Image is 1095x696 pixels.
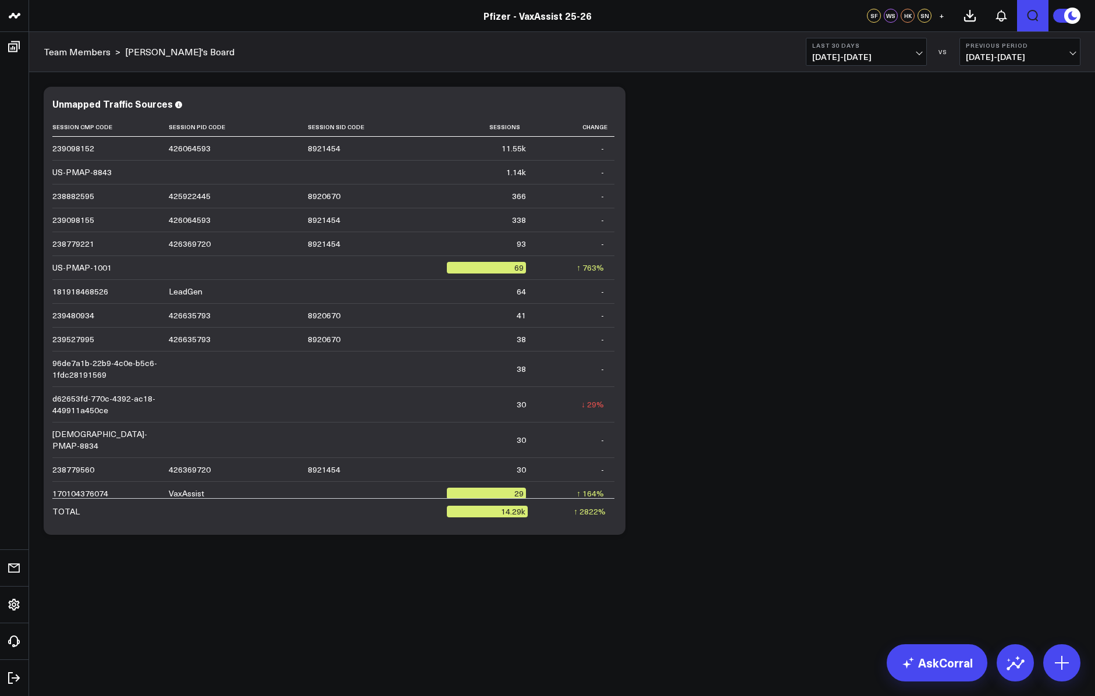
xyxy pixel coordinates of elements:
[884,9,898,23] div: WS
[125,45,234,58] a: [PERSON_NAME]'s Board
[169,333,211,345] div: 426635793
[939,12,944,20] span: +
[52,310,94,321] div: 239480934
[169,143,211,154] div: 426064593
[517,286,526,297] div: 64
[933,48,954,55] div: VS
[52,506,80,517] div: TOTAL
[517,363,526,375] div: 38
[577,262,604,274] div: ↑ 763%
[44,45,111,58] a: Team Members
[52,464,94,475] div: 238779560
[918,9,932,23] div: SN
[483,9,592,22] a: Pfizer - VaxAssist 25-26
[601,238,604,250] div: -
[308,118,447,137] th: Session Sid Code
[581,399,604,410] div: ↓ 29%
[169,310,211,321] div: 426635793
[447,262,527,274] div: 69
[52,428,158,452] div: [DEMOGRAPHIC_DATA]-PMAP-8834
[536,118,614,137] th: Change
[52,262,112,274] div: US-PMAP-1001
[517,399,526,410] div: 30
[308,143,340,154] div: 8921454
[52,143,94,154] div: 239098152
[966,52,1074,62] span: [DATE] - [DATE]
[169,190,211,202] div: 425922445
[517,333,526,345] div: 38
[502,143,526,154] div: 11.55k
[601,464,604,475] div: -
[308,464,340,475] div: 8921454
[52,190,94,202] div: 238882595
[169,286,202,297] div: LeadGen
[44,45,120,58] div: >
[447,506,528,517] div: 14.29k
[52,286,108,297] div: 181918468526
[601,190,604,202] div: -
[512,190,526,202] div: 366
[887,644,987,681] a: AskCorral
[601,434,604,446] div: -
[308,190,340,202] div: 8920670
[447,488,527,499] div: 29
[867,9,881,23] div: SF
[506,166,526,178] div: 1.14k
[601,363,604,375] div: -
[574,506,606,517] div: ↑ 2822%
[812,52,920,62] span: [DATE] - [DATE]
[308,238,340,250] div: 8921454
[169,238,211,250] div: 426369720
[517,464,526,475] div: 30
[52,97,173,110] div: Unmapped Traffic Sources
[517,238,526,250] div: 93
[517,310,526,321] div: 41
[52,488,108,499] div: 170104376074
[308,214,340,226] div: 8921454
[52,214,94,226] div: 239098155
[901,9,915,23] div: HK
[812,42,920,49] b: Last 30 Days
[601,333,604,345] div: -
[959,38,1080,66] button: Previous Period[DATE]-[DATE]
[806,38,927,66] button: Last 30 Days[DATE]-[DATE]
[169,214,211,226] div: 426064593
[966,42,1074,49] b: Previous Period
[447,118,537,137] th: Sessions
[52,357,158,381] div: 96de7a1b-22b9-4c0e-b5c6-1fdc28191569
[308,310,340,321] div: 8920670
[52,333,94,345] div: 239527995
[52,166,112,178] div: US-PMAP-8843
[512,214,526,226] div: 338
[601,143,604,154] div: -
[169,464,211,475] div: 426369720
[601,286,604,297] div: -
[601,166,604,178] div: -
[169,488,204,499] div: VaxAssist
[601,310,604,321] div: -
[169,118,308,137] th: Session Pid Code
[577,488,604,499] div: ↑ 164%
[934,9,948,23] button: +
[601,214,604,226] div: -
[52,118,169,137] th: Session Cmp Code
[52,238,94,250] div: 238779221
[308,333,340,345] div: 8920670
[52,393,158,416] div: d62653fd-770c-4392-ac18-449911a450ce
[517,434,526,446] div: 30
